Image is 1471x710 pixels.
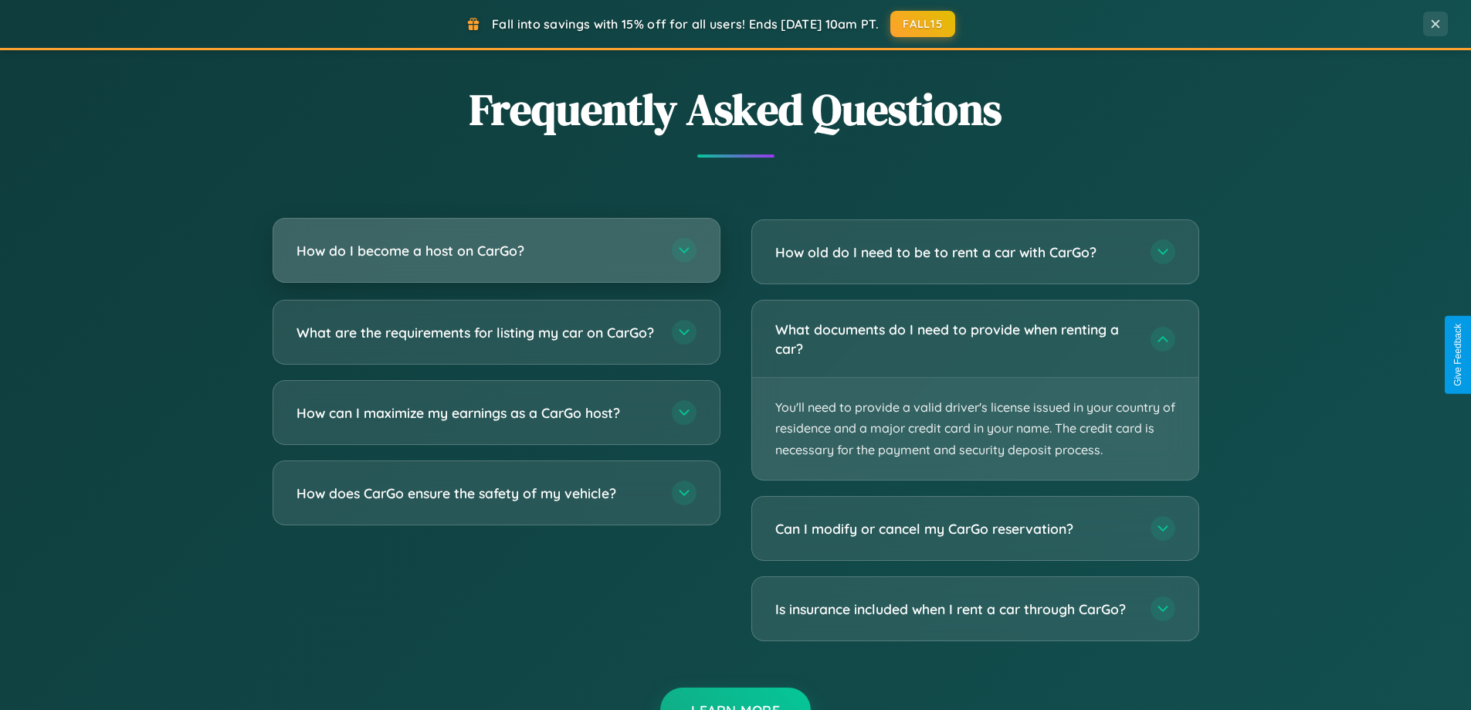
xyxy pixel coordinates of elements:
h3: How do I become a host on CarGo? [297,241,656,260]
h2: Frequently Asked Questions [273,80,1199,139]
h3: What are the requirements for listing my car on CarGo? [297,323,656,342]
h3: Is insurance included when I rent a car through CarGo? [775,600,1135,619]
h3: How does CarGo ensure the safety of my vehicle? [297,484,656,503]
h3: What documents do I need to provide when renting a car? [775,320,1135,358]
h3: How can I maximize my earnings as a CarGo host? [297,403,656,423]
h3: How old do I need to be to rent a car with CarGo? [775,243,1135,262]
p: You'll need to provide a valid driver's license issued in your country of residence and a major c... [752,378,1198,480]
span: Fall into savings with 15% off for all users! Ends [DATE] 10am PT. [492,16,879,32]
button: FALL15 [890,11,955,37]
h3: Can I modify or cancel my CarGo reservation? [775,519,1135,538]
div: Give Feedback [1452,324,1463,386]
